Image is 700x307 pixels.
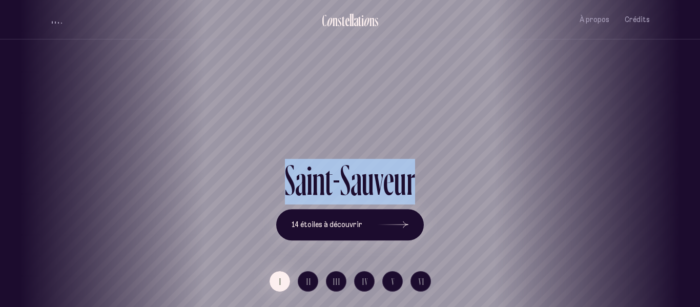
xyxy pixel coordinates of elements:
[326,271,346,292] button: III
[322,12,326,29] div: C
[306,277,312,286] span: II
[382,271,403,292] button: V
[354,271,375,292] button: IV
[361,12,364,29] div: i
[276,209,424,241] button: 14 étoiles à découvrir
[392,277,395,286] span: V
[354,12,358,29] div: a
[625,15,650,24] span: Crédits
[333,277,341,286] span: III
[352,12,354,29] div: l
[338,12,342,29] div: s
[362,277,368,286] span: IV
[580,8,609,32] button: À propos
[369,12,375,29] div: n
[363,12,369,29] div: o
[279,277,282,286] span: I
[625,8,650,32] button: Crédits
[349,12,352,29] div: l
[326,12,333,29] div: o
[419,277,425,286] span: VI
[342,12,345,29] div: t
[50,14,64,25] button: volume audio
[333,12,338,29] div: n
[375,12,379,29] div: s
[410,271,431,292] button: VI
[580,15,609,24] span: À propos
[298,271,318,292] button: II
[270,271,290,292] button: I
[292,220,362,229] span: 14 étoiles à découvrir
[345,12,349,29] div: e
[358,12,361,29] div: t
